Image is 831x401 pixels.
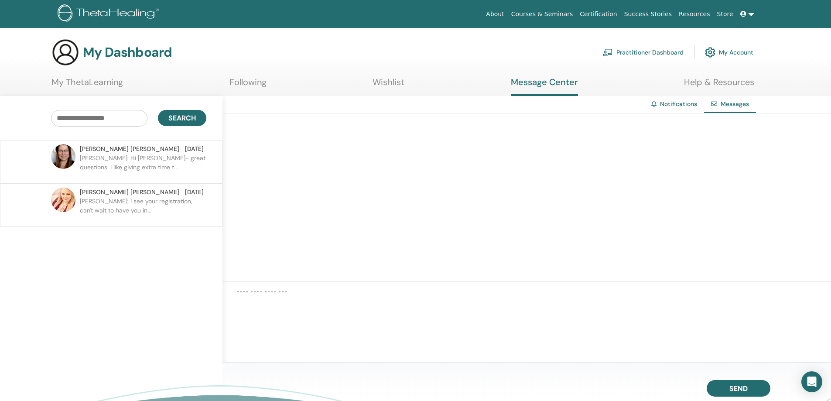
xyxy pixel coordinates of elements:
span: [DATE] [185,188,204,197]
h3: My Dashboard [83,45,172,60]
span: Messages [721,100,749,108]
span: Send [729,384,748,393]
a: Success Stories [621,6,675,22]
button: Send [707,380,770,397]
img: chalkboard-teacher.svg [602,48,613,56]
a: Following [229,77,267,94]
a: My Account [705,43,753,62]
p: [PERSON_NAME]: Hi [PERSON_NAME]- great questions. I like giving extra time t... [80,154,206,180]
span: Search [168,113,196,123]
img: generic-user-icon.jpg [51,38,79,66]
img: default.jpg [51,144,75,169]
a: Store [714,6,737,22]
span: [PERSON_NAME] [PERSON_NAME] [80,144,179,154]
a: Message Center [511,77,578,96]
a: Certification [576,6,620,22]
a: Notifications [660,100,697,108]
a: Wishlist [373,77,404,94]
a: Courses & Seminars [508,6,577,22]
img: logo.png [58,4,162,24]
img: cog.svg [705,45,715,60]
span: [DATE] [185,144,204,154]
div: Open Intercom Messenger [801,371,822,392]
a: Help & Resources [684,77,754,94]
p: [PERSON_NAME]: I see your registration, can't wait to have you in... [80,197,206,223]
a: About [482,6,507,22]
a: My ThetaLearning [51,77,123,94]
span: [PERSON_NAME] [PERSON_NAME] [80,188,179,197]
a: Practitioner Dashboard [602,43,684,62]
img: default.jpg [51,188,75,212]
a: Resources [675,6,714,22]
button: Search [158,110,206,126]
